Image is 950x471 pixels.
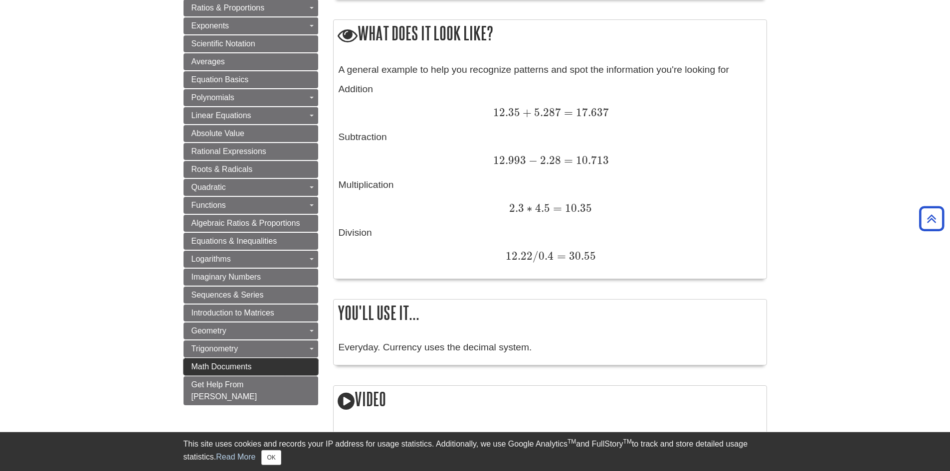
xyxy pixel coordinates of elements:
span: Sequences & Series [191,291,264,299]
span: 0.4 [539,249,554,263]
span: Trigonometry [191,344,238,353]
a: Introduction to Matrices [184,305,318,321]
h2: You'll use it... [334,300,766,326]
span: Ratios & Proportions [191,3,265,12]
a: Quadratic [184,179,318,196]
span: 2.28 [538,154,561,167]
span: 4.5 [533,201,550,215]
span: 30.55 [566,249,596,263]
span: Absolute Value [191,129,244,138]
h2: What does it look like? [334,20,766,48]
span: Logarithms [191,255,231,263]
p: Everyday. Currency uses the decimal system. [339,340,761,355]
p: A general example to help you recognize patterns and spot the information you're looking for [339,63,761,77]
div: Addition Subtraction Multiplication Division [339,63,761,274]
span: Polynomials [191,93,234,102]
span: Get Help From [PERSON_NAME] [191,380,257,401]
span: = [561,106,573,119]
a: Exponents [184,17,318,34]
a: Averages [184,53,318,70]
span: Roots & Radicals [191,165,253,173]
span: Equations & Inequalities [191,237,277,245]
a: Rational Expressions [184,143,318,160]
div: This site uses cookies and records your IP address for usage statistics. Additionally, we use Goo... [184,438,767,465]
a: Absolute Value [184,125,318,142]
a: Trigonometry [184,340,318,357]
sup: TM [623,438,632,445]
span: Linear Equations [191,111,251,120]
a: Linear Equations [184,107,318,124]
span: Imaginary Numbers [191,273,261,281]
a: Back to Top [916,212,948,225]
span: Algebraic Ratios & Proportions [191,219,300,227]
span: − [526,154,538,167]
span: / [533,249,539,263]
button: Close [261,450,281,465]
a: Logarithms [184,251,318,268]
a: Algebraic Ratios & Proportions [184,215,318,232]
span: Rational Expressions [191,147,266,156]
a: Roots & Radicals [184,161,318,178]
span: 2.3 [509,201,524,215]
span: + [520,106,532,119]
a: Sequences & Series [184,287,318,304]
span: 12.993 [493,154,526,167]
span: Scientific Notation [191,39,255,48]
sup: TM [568,438,576,445]
a: Equations & Inequalities [184,233,318,250]
span: Quadratic [191,183,226,191]
a: Math Documents [184,358,318,375]
span: Geometry [191,326,226,335]
a: Equation Basics [184,71,318,88]
span: 17.637 [573,106,609,119]
a: Geometry [184,322,318,339]
span: 12.22 [506,249,533,263]
span: = [561,154,573,167]
span: 10.713 [573,154,609,167]
a: Functions [184,197,318,214]
span: Functions [191,201,226,209]
a: Polynomials [184,89,318,106]
span: = [554,249,566,263]
h2: Video [334,386,766,414]
span: Averages [191,57,225,66]
span: Introduction to Matrices [191,309,274,317]
span: Equation Basics [191,75,249,84]
a: Read More [216,453,255,461]
span: = [550,201,562,215]
span: ∗ [524,201,533,215]
a: Scientific Notation [184,35,318,52]
a: Get Help From [PERSON_NAME] [184,376,318,405]
span: Exponents [191,21,229,30]
span: 5.287 [532,106,561,119]
span: 12.35 [493,106,520,119]
span: Math Documents [191,362,252,371]
a: Imaginary Numbers [184,269,318,286]
span: 10.35 [562,201,592,215]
